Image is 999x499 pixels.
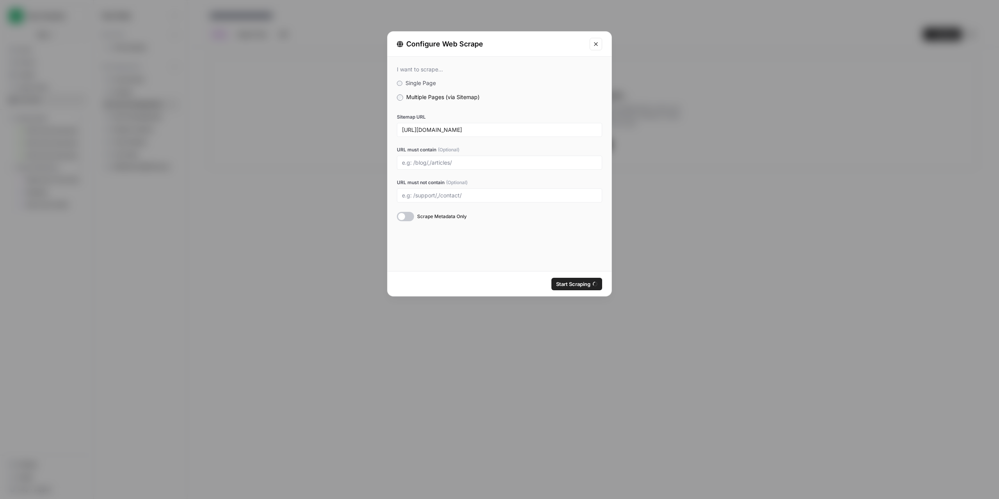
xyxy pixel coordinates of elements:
[446,179,468,186] span: (Optional)
[406,94,480,100] span: Multiple Pages (via Sitemap)
[397,81,402,86] input: Single Page
[402,192,597,199] input: e.g: /support/,/contact/
[551,278,602,290] button: Start Scraping
[438,146,459,153] span: (Optional)
[397,39,585,50] div: Configure Web Scrape
[397,114,602,121] label: Sitemap URL
[402,126,597,133] input: e.g: www.example.com/sitemap.xml
[397,146,602,153] label: URL must contain
[417,213,467,220] span: Scrape Metadata Only
[397,94,403,101] input: Multiple Pages (via Sitemap)
[397,66,602,73] div: I want to scrape...
[556,280,590,288] span: Start Scraping
[397,179,602,186] label: URL must not contain
[590,38,602,50] button: Close modal
[402,159,597,166] input: e.g: /blog/,/articles/
[405,80,436,86] span: Single Page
